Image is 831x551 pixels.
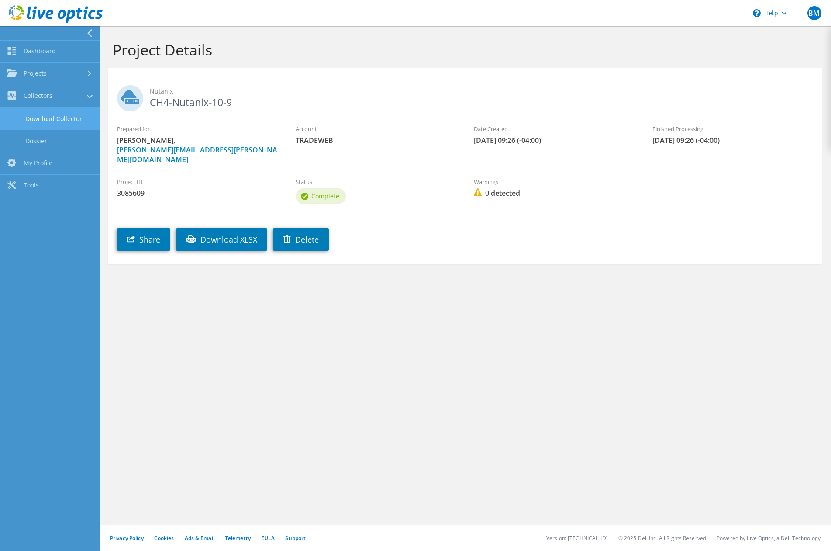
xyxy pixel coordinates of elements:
a: Share [117,228,170,251]
li: Powered by Live Optics, a Dell Technology [717,534,821,542]
a: Telemetry [225,534,251,542]
span: Complete [311,192,339,200]
svg: \n [753,9,761,17]
a: [PERSON_NAME][EMAIL_ADDRESS][PERSON_NAME][DOMAIN_NAME] [117,145,277,164]
span: [DATE] 09:26 (-04:00) [474,135,635,145]
span: BM [807,6,821,20]
label: Status [296,177,457,186]
h1: Project Details [113,41,814,59]
li: © 2025 Dell Inc. All Rights Reserved [618,534,706,542]
a: Delete [273,228,329,251]
a: Ads & Email [185,534,214,542]
label: Date Created [474,125,635,133]
a: Cookies [154,534,174,542]
a: Privacy Policy [110,534,144,542]
h2: CH4-Nutanix-10-9 [117,85,814,107]
span: TRADEWEB [296,135,457,145]
label: Project ID [117,177,278,186]
span: 3085609 [117,188,278,198]
span: [PERSON_NAME], [117,135,278,164]
li: Version: [TECHNICAL_ID] [546,534,608,542]
label: Prepared for [117,125,278,133]
label: Warnings [474,177,635,186]
span: [DATE] 09:26 (-04:00) [652,135,814,145]
a: Download XLSX [176,228,267,251]
label: Account [296,125,457,133]
span: 0 detected [474,188,635,198]
label: Finished Processing [652,125,814,133]
a: Support [285,534,306,542]
a: EULA [261,534,275,542]
span: Nutanix [150,87,814,96]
